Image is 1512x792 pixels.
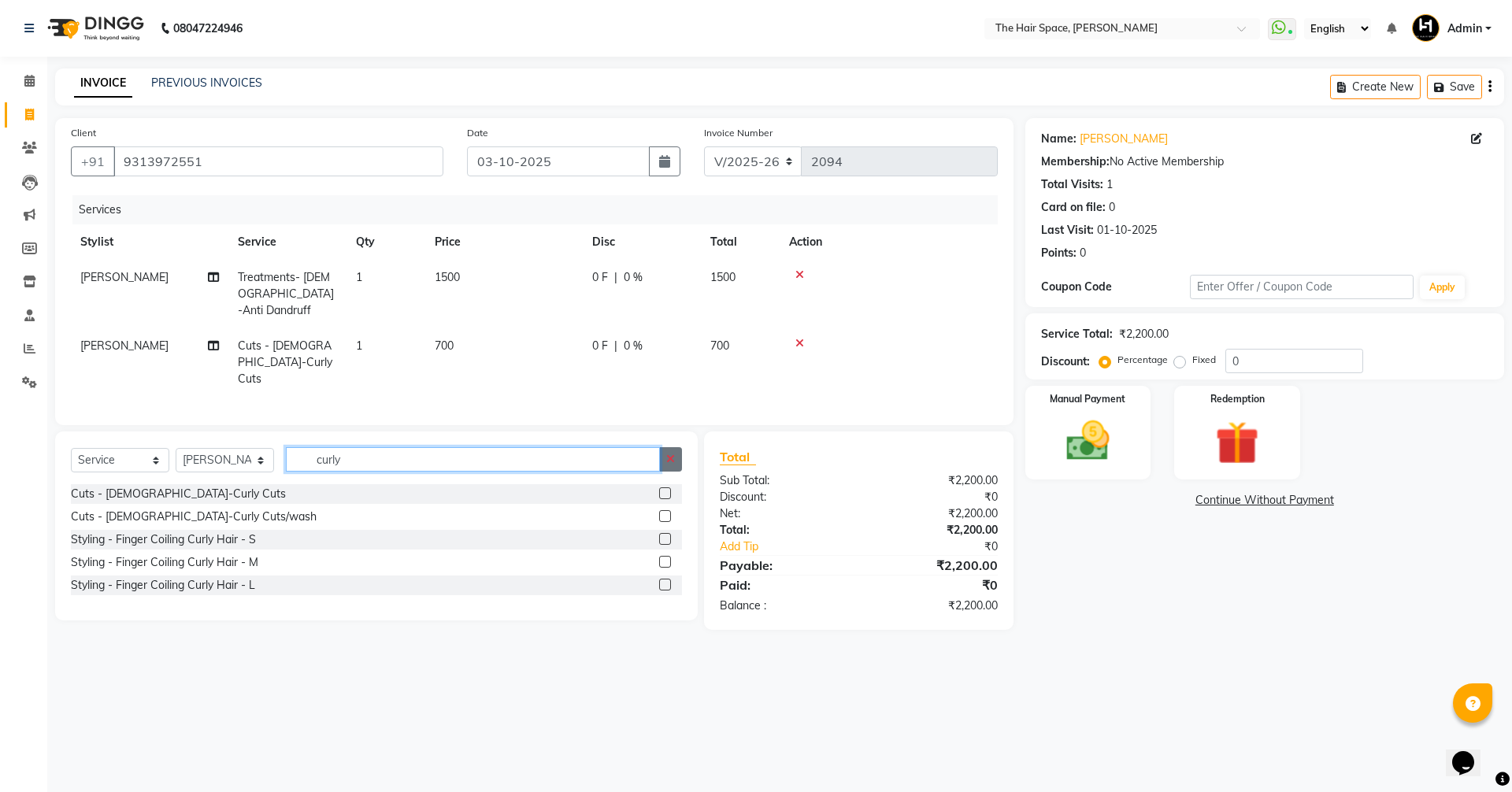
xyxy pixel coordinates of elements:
[720,449,756,465] span: Total
[71,531,256,548] div: Styling - Finger Coiling Curly Hair - S
[1028,492,1501,509] a: Continue Without Payment
[1330,75,1421,99] button: Create New
[710,270,736,284] span: 1500
[1041,326,1113,342] div: Service Total:
[858,522,1009,538] div: ₹2,200.00
[1412,14,1440,42] img: Admin
[435,270,460,284] span: 1500
[858,556,1009,575] div: ₹2,200.00
[1041,222,1094,239] div: Last Visit:
[1117,353,1168,367] label: Percentage
[71,577,255,594] div: Styling - Finger Coiling Curly Hair - L
[71,146,115,176] button: +91
[71,224,228,260] th: Stylist
[708,505,858,522] div: Net:
[708,575,858,594] div: Paid:
[72,195,1010,224] div: Services
[624,269,643,286] span: 0 %
[583,224,701,260] th: Disc
[356,339,362,353] span: 1
[1041,154,1488,170] div: No Active Membership
[356,270,362,284] span: 1
[1446,729,1496,776] iframe: chat widget
[858,489,1009,505] div: ₹0
[151,76,262,90] a: PREVIOUS INVOICES
[1041,245,1077,261] div: Points:
[780,224,998,260] th: Action
[1041,131,1077,147] div: Name:
[708,538,884,555] a: Add Tip
[113,146,443,176] input: Search by Name/Mobile/Email/Code
[71,554,258,571] div: Styling - Finger Coiling Curly Hair - M
[1202,416,1273,470] img: _gift.svg
[346,224,425,260] th: Qty
[1041,353,1090,370] div: Discount:
[858,505,1009,522] div: ₹2,200.00
[1106,176,1113,193] div: 1
[80,270,169,284] span: [PERSON_NAME]
[74,69,132,98] a: INVOICE
[701,224,780,260] th: Total
[592,269,608,286] span: 0 F
[858,575,1009,594] div: ₹0
[884,538,1009,555] div: ₹0
[1190,275,1414,299] input: Enter Offer / Coupon Code
[286,447,660,472] input: Search or Scan
[1041,279,1190,295] div: Coupon Code
[614,338,617,354] span: |
[1041,199,1106,216] div: Card on file:
[710,339,729,353] span: 700
[80,339,169,353] span: [PERSON_NAME]
[238,270,334,317] span: Treatments- [DEMOGRAPHIC_DATA]-Anti Dandruff
[1119,326,1169,342] div: ₹2,200.00
[435,339,454,353] span: 700
[708,522,858,538] div: Total:
[1041,154,1110,170] div: Membership:
[1447,20,1482,37] span: Admin
[614,269,617,286] span: |
[1427,75,1482,99] button: Save
[238,339,332,386] span: Cuts - [DEMOGRAPHIC_DATA]-Curly Cuts
[624,338,643,354] span: 0 %
[1420,276,1465,299] button: Apply
[71,126,96,140] label: Client
[1053,416,1124,466] img: _cash.svg
[425,224,583,260] th: Price
[704,126,773,140] label: Invoice Number
[1050,392,1125,406] label: Manual Payment
[40,6,148,50] img: logo
[708,489,858,505] div: Discount:
[708,598,858,614] div: Balance :
[71,509,317,525] div: Cuts - [DEMOGRAPHIC_DATA]-Curly Cuts/wash
[1080,245,1086,261] div: 0
[1109,199,1115,216] div: 0
[1210,392,1265,406] label: Redemption
[1041,176,1103,193] div: Total Visits:
[228,224,346,260] th: Service
[1097,222,1157,239] div: 01-10-2025
[1080,131,1168,147] a: [PERSON_NAME]
[708,556,858,575] div: Payable:
[708,472,858,489] div: Sub Total:
[173,6,243,50] b: 08047224946
[858,598,1009,614] div: ₹2,200.00
[1192,353,1216,367] label: Fixed
[71,486,286,502] div: Cuts - [DEMOGRAPHIC_DATA]-Curly Cuts
[592,338,608,354] span: 0 F
[858,472,1009,489] div: ₹2,200.00
[467,126,488,140] label: Date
